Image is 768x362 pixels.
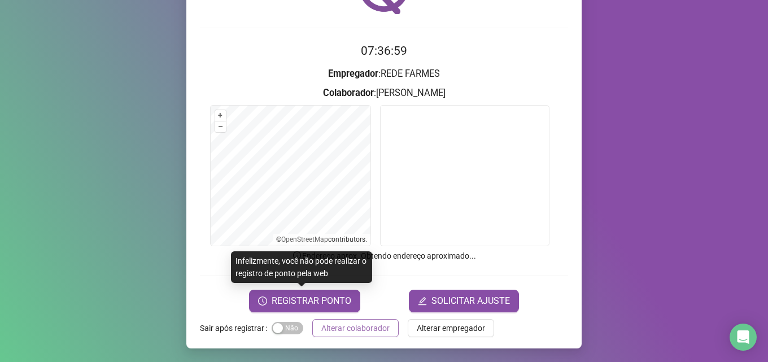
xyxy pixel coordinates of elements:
[321,322,390,334] span: Alterar colaborador
[215,110,226,121] button: +
[200,250,568,262] p: Endereço aprox. : Obtendo endereço aproximado...
[409,290,519,312] button: editSOLICITAR AJUSTE
[215,121,226,132] button: –
[417,322,485,334] span: Alterar empregador
[408,319,494,337] button: Alterar empregador
[361,44,407,58] time: 07:36:59
[292,250,302,260] span: info-circle
[276,235,367,243] li: © contributors.
[231,251,372,283] div: Infelizmente, você não pode realizar o registro de ponto pela web
[328,68,378,79] strong: Empregador
[258,296,267,306] span: clock-circle
[323,88,374,98] strong: Colaborador
[431,294,510,308] span: SOLICITAR AJUSTE
[249,290,360,312] button: REGISTRAR PONTO
[418,296,427,306] span: edit
[281,235,328,243] a: OpenStreetMap
[730,324,757,351] div: Open Intercom Messenger
[200,86,568,101] h3: : [PERSON_NAME]
[200,67,568,81] h3: : REDE FARMES
[312,319,399,337] button: Alterar colaborador
[200,319,272,337] label: Sair após registrar
[272,294,351,308] span: REGISTRAR PONTO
